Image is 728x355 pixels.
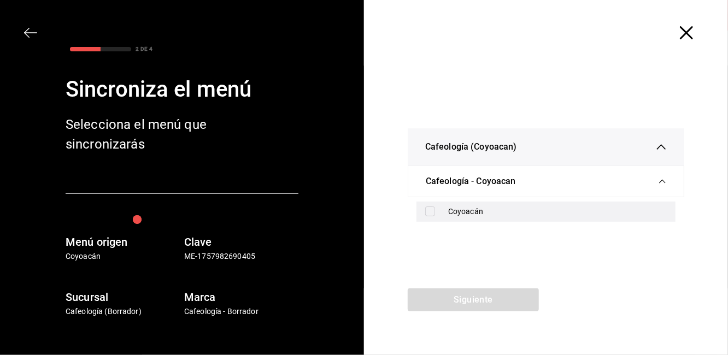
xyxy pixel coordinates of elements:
[448,206,667,217] div: Coyoacán
[426,175,516,188] span: Cafeología - Coyoacan
[184,233,298,251] h6: Clave
[425,140,517,153] span: Cafeología (Coyoacan)
[184,251,298,262] p: ME-1757982690405
[184,306,298,317] p: Cafeología - Borrador
[66,288,180,306] h6: Sucursal
[66,306,180,317] p: Cafeología (Borrador)
[136,45,152,53] div: 2 DE 4
[66,73,298,106] div: Sincroniza el menú
[66,115,240,154] div: Selecciona el menú que sincronizarás
[66,233,180,251] h6: Menú origen
[184,288,298,306] h6: Marca
[66,251,180,262] p: Coyoacán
